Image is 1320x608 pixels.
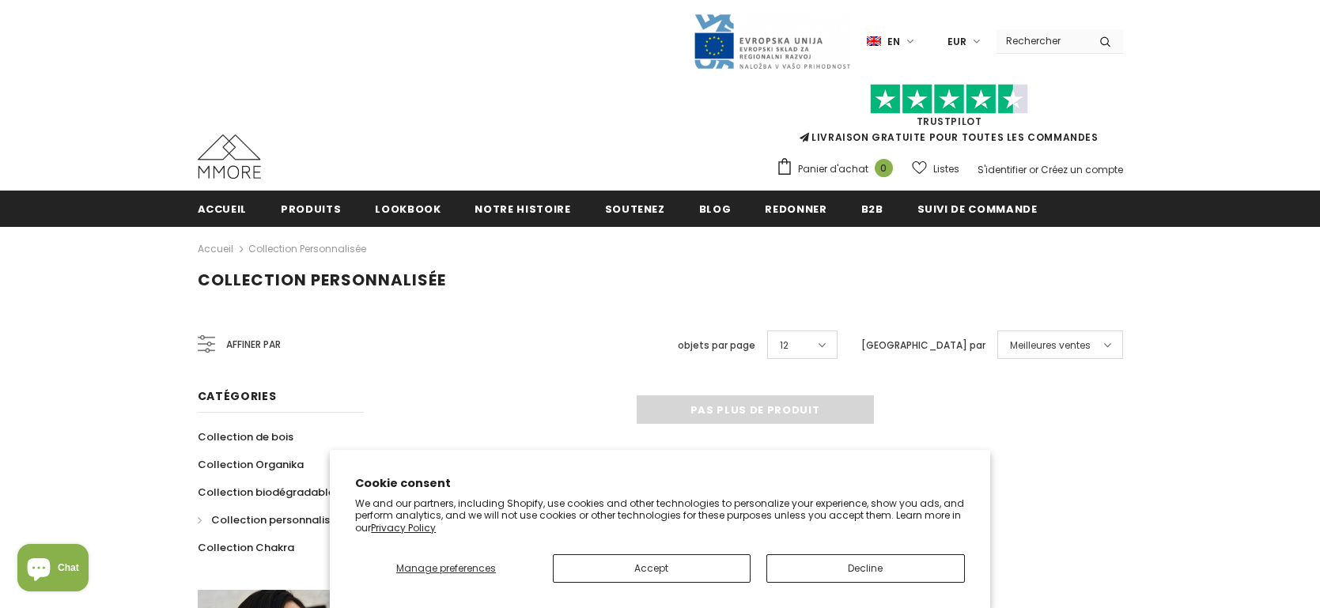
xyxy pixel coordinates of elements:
h2: Cookie consent [355,475,965,492]
span: Collection biodégradable [198,485,335,500]
span: Accueil [198,202,248,217]
span: EUR [947,34,966,50]
a: Redonner [765,191,826,226]
a: Listes [912,155,959,183]
a: Collection biodégradable [198,478,335,506]
span: Catégories [198,388,277,404]
a: Collection Chakra [198,534,294,561]
span: soutenez [605,202,665,217]
span: Collection de bois [198,429,293,444]
p: We and our partners, including Shopify, use cookies and other technologies to personalize your ex... [355,497,965,534]
a: Suivi de commande [917,191,1038,226]
span: Collection Organika [198,457,304,472]
a: TrustPilot [917,115,982,128]
a: Collection Organika [198,451,304,478]
a: Notre histoire [475,191,570,226]
a: soutenez [605,191,665,226]
span: Collection personnalisée [211,512,342,527]
img: Cas MMORE [198,134,261,179]
a: Collection personnalisée [198,506,342,534]
a: Collection de bois [198,423,293,451]
span: Affiner par [226,336,281,353]
a: Produits [281,191,341,226]
button: Manage preferences [355,554,536,583]
span: Listes [933,161,959,177]
a: Collection personnalisée [248,242,366,255]
span: Collection personnalisée [198,269,446,291]
span: 0 [875,159,893,177]
a: Accueil [198,191,248,226]
span: 12 [780,338,789,353]
span: or [1029,163,1038,176]
a: B2B [861,191,883,226]
button: Decline [766,554,965,583]
label: [GEOGRAPHIC_DATA] par [861,338,985,353]
img: Faites confiance aux étoiles pilotes [870,84,1028,115]
span: Panier d'achat [798,161,868,177]
a: Panier d'achat 0 [776,157,901,181]
span: Lookbook [375,202,441,217]
span: Notre histoire [475,202,570,217]
img: Javni Razpis [693,13,851,70]
span: Manage preferences [396,561,496,575]
span: en [887,34,900,50]
button: Accept [553,554,751,583]
a: Accueil [198,240,233,259]
a: Créez un compte [1041,163,1123,176]
span: LIVRAISON GRATUITE POUR TOUTES LES COMMANDES [776,91,1123,144]
span: Suivi de commande [917,202,1038,217]
span: Blog [699,202,732,217]
span: Meilleures ventes [1010,338,1091,353]
span: B2B [861,202,883,217]
label: objets par page [678,338,755,353]
a: Javni Razpis [693,34,851,47]
inbox-online-store-chat: Shopify online store chat [13,544,93,595]
a: Privacy Policy [371,521,436,534]
img: i-lang-1.png [867,35,881,48]
span: Collection Chakra [198,540,294,555]
a: Blog [699,191,732,226]
a: Lookbook [375,191,441,226]
span: Produits [281,202,341,217]
span: Redonner [765,202,826,217]
input: Search Site [997,29,1087,52]
a: S'identifier [978,163,1027,176]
